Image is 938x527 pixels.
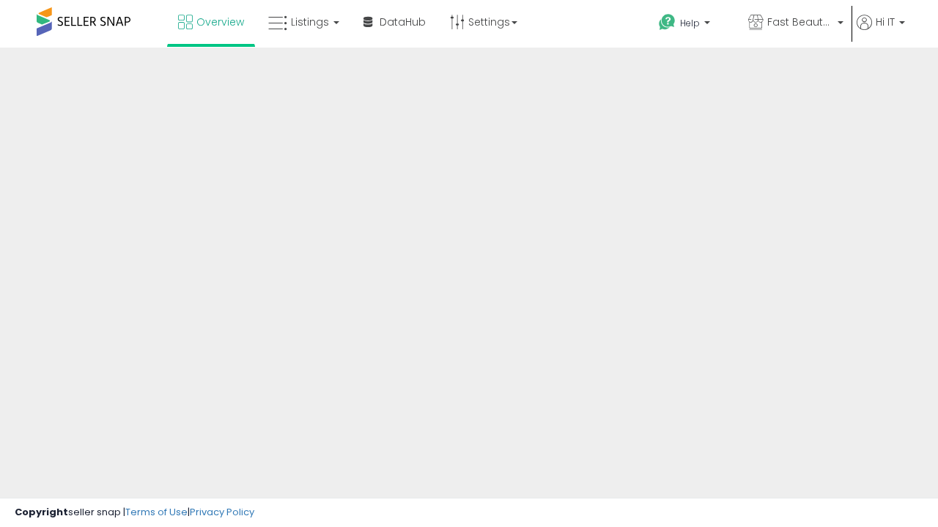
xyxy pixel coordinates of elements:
[291,15,329,29] span: Listings
[125,505,188,519] a: Terms of Use
[876,15,895,29] span: Hi IT
[190,505,254,519] a: Privacy Policy
[647,2,735,48] a: Help
[680,17,700,29] span: Help
[767,15,833,29] span: Fast Beauty ([GEOGRAPHIC_DATA])
[658,13,676,31] i: Get Help
[15,506,254,520] div: seller snap | |
[857,15,905,48] a: Hi IT
[196,15,244,29] span: Overview
[15,505,68,519] strong: Copyright
[380,15,426,29] span: DataHub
